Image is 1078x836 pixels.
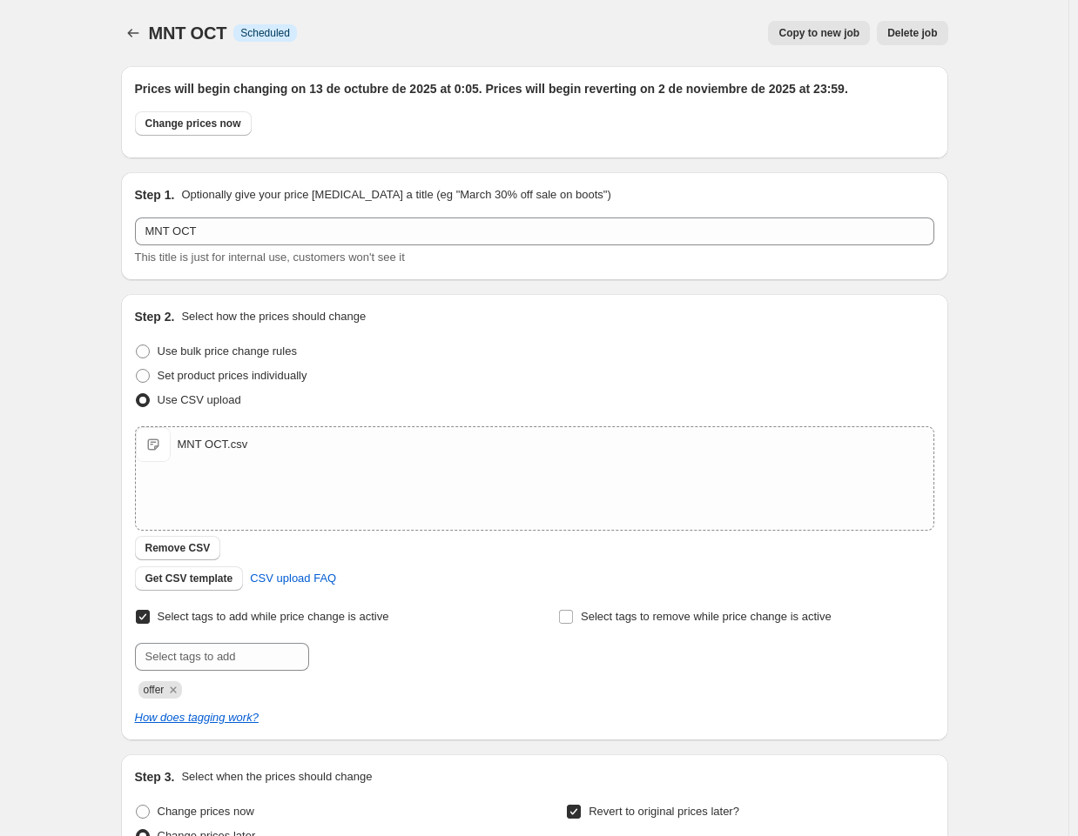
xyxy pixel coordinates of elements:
[145,117,241,130] span: Change prices now
[165,682,181,698] button: Remove offer
[581,610,832,623] span: Select tags to remove while price change is active
[135,308,175,325] h2: Step 2.
[135,566,244,591] button: Get CSV template
[240,26,290,40] span: Scheduled
[149,23,227,43] span: MNT OCT
[239,565,347,592] a: CSV upload FAQ
[121,21,145,45] button: Price change jobs
[158,344,297,358] span: Use bulk price change rules
[589,805,739,818] span: Revert to original prices later?
[135,217,934,245] input: 30% off holiday sale
[135,536,221,560] button: Remove CSV
[181,308,366,325] p: Select how the prices should change
[887,26,937,40] span: Delete job
[135,711,259,724] a: How does tagging work?
[877,21,947,45] button: Delete job
[181,768,372,786] p: Select when the prices should change
[135,643,309,671] input: Select tags to add
[135,80,934,97] h2: Prices will begin changing on 13 de octubre de 2025 at 0:05. Prices will begin reverting on 2 de ...
[135,111,252,136] button: Change prices now
[250,570,336,587] span: CSV upload FAQ
[158,393,241,406] span: Use CSV upload
[135,186,175,204] h2: Step 1.
[158,369,307,382] span: Set product prices individually
[178,436,248,453] div: MNT OCT.csv
[135,768,175,786] h2: Step 3.
[768,21,870,45] button: Copy to new job
[144,684,165,696] span: offer
[158,610,389,623] span: Select tags to add while price change is active
[145,541,211,555] span: Remove CSV
[158,805,254,818] span: Change prices now
[778,26,859,40] span: Copy to new job
[181,186,610,204] p: Optionally give your price [MEDICAL_DATA] a title (eg "March 30% off sale on boots")
[145,572,233,585] span: Get CSV template
[135,251,405,264] span: This title is just for internal use, customers won't see it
